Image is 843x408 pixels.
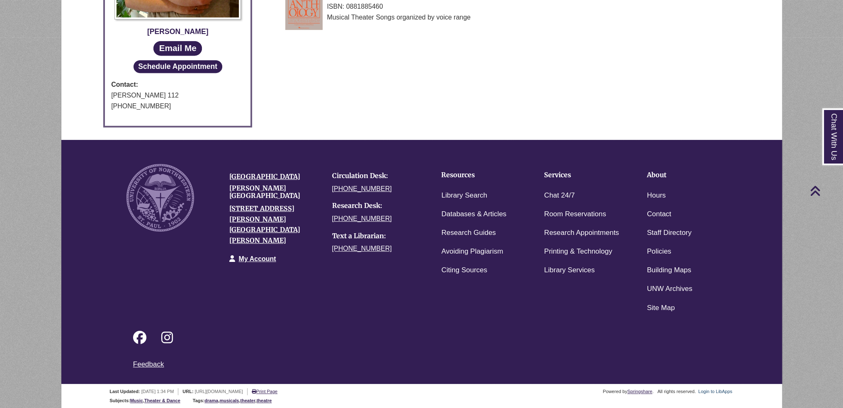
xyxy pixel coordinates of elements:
[285,12,733,23] div: Musical Theater Songs organized by voice range
[153,41,202,56] a: Email Me
[133,331,146,344] i: Follow on Facebook
[133,360,164,368] a: Feedback
[204,398,218,403] a: drama
[332,232,423,240] h4: Text a Librarian:
[204,398,272,403] span: , , ,
[647,283,692,295] a: UNW Archives
[332,215,392,222] a: [PHONE_NUMBER]
[647,227,691,239] a: Staff Directory
[441,208,506,220] a: Databases & Articles
[602,389,655,394] div: Powered by .
[134,60,222,73] button: Schedule Appointment
[332,202,423,210] h4: Research Desk:
[141,389,174,394] span: [DATE] 1:34 PM
[647,208,671,220] a: Contact
[332,172,423,180] h4: Circulation Desk:
[647,190,666,202] a: Hours
[144,398,180,403] a: Theater & Dance
[111,79,244,90] strong: Contact:
[252,389,277,394] a: Print Page
[544,227,619,239] a: Research Appointments
[647,171,724,179] h4: About
[441,190,487,202] a: Library Search
[810,185,841,196] a: Back to Top
[544,190,575,202] a: Chat 24/7
[441,227,496,239] a: Research Guides
[252,389,256,394] i: Print Page
[111,101,244,112] div: [PHONE_NUMBER]
[109,398,130,403] span: Subjects:
[239,255,276,262] a: My Account
[229,172,300,181] a: [GEOGRAPHIC_DATA]
[544,208,606,220] a: Room Reservations
[441,264,487,276] a: Citing Sources
[441,246,503,258] a: Avoiding Plagiarism
[285,1,733,12] div: ISBN: 0881885460
[441,171,518,179] h4: Resources
[332,185,392,192] a: [PHONE_NUMBER]
[229,204,300,244] a: [STREET_ADDRESS][PERSON_NAME][GEOGRAPHIC_DATA][PERSON_NAME]
[193,398,205,403] span: Tags:
[126,164,194,232] img: UNW seal
[257,398,272,403] a: theatre
[182,389,193,394] span: URL:
[647,302,675,314] a: Site Map
[544,264,595,276] a: Library Services
[698,389,732,394] a: Login to LibApps
[130,398,180,403] span: ,
[111,90,244,101] div: [PERSON_NAME] 112
[109,389,140,394] span: Last Updated:
[161,331,173,344] i: Follow on Instagram
[627,389,652,394] a: Springshare
[219,398,239,403] a: musicals
[656,389,697,394] div: All rights reserved.
[229,185,320,199] h4: [PERSON_NAME][GEOGRAPHIC_DATA]
[544,246,612,258] a: Printing & Technology
[241,398,255,403] a: theater
[647,246,671,258] a: Policies
[130,398,143,403] a: Music
[332,245,392,252] a: [PHONE_NUMBER]
[544,171,621,179] h4: Services
[111,26,244,37] div: [PERSON_NAME]
[647,264,691,276] a: Building Maps
[195,389,243,394] span: [URL][DOMAIN_NAME]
